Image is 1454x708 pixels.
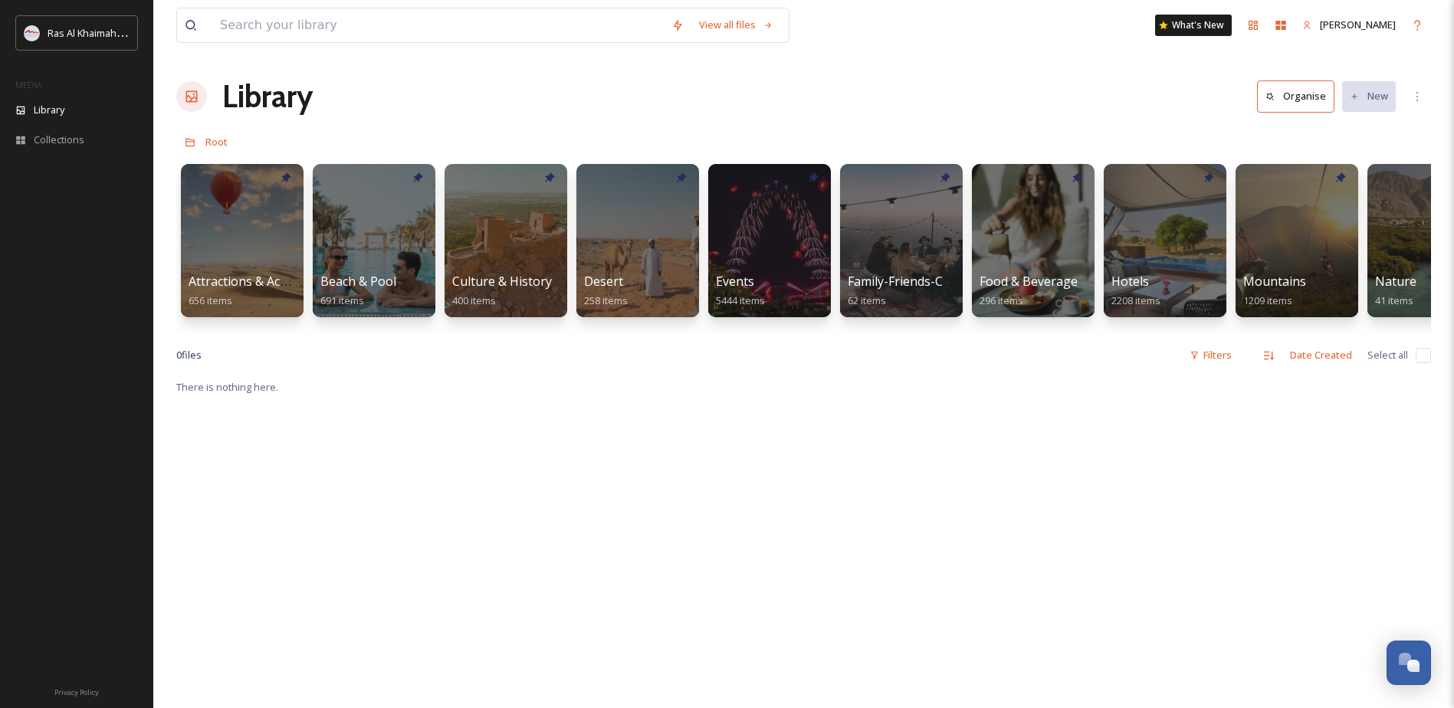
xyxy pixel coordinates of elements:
a: Privacy Policy [54,682,99,700]
span: MEDIA [15,79,42,90]
span: 2208 items [1111,293,1160,307]
button: Open Chat [1387,641,1431,685]
span: 691 items [320,293,364,307]
span: Food & Beverage [980,273,1078,290]
span: There is nothing here. [176,380,278,394]
span: 400 items [452,293,496,307]
div: Date Created [1282,340,1360,370]
span: 296 items [980,293,1023,307]
a: Organise [1257,80,1342,112]
span: Culture & History [452,273,552,290]
a: Attractions & Activities656 items [189,274,317,307]
span: 41 items [1375,293,1413,307]
a: Family-Friends-Couple-Solo62 items [848,274,1006,307]
a: Mountains1209 items [1243,274,1306,307]
span: 62 items [848,293,886,307]
span: Collections [34,133,84,147]
a: What's New [1155,15,1232,36]
span: Desert [584,273,623,290]
span: 0 file s [176,348,202,362]
input: Search your library [212,8,664,42]
a: Desert258 items [584,274,628,307]
span: Hotels [1111,273,1149,290]
span: Family-Friends-Couple-Solo [848,273,1006,290]
span: Beach & Pool [320,273,396,290]
span: Library [34,103,64,117]
span: [PERSON_NAME] [1320,18,1396,31]
span: Privacy Policy [54,687,99,697]
a: [PERSON_NAME] [1295,10,1403,40]
span: Root [205,135,228,149]
span: 258 items [584,293,628,307]
button: Organise [1257,80,1334,112]
span: Attractions & Activities [189,273,317,290]
span: Nature [1375,273,1416,290]
a: Nature41 items [1375,274,1416,307]
a: Root [205,133,228,151]
button: New [1342,81,1396,111]
span: Select all [1367,348,1408,362]
a: Culture & History400 items [452,274,552,307]
span: Mountains [1243,273,1306,290]
a: Library [222,74,313,120]
span: Events [716,273,754,290]
span: 656 items [189,293,232,307]
span: Ras Al Khaimah Tourism Development Authority [48,25,264,40]
a: Food & Beverage296 items [980,274,1078,307]
a: Beach & Pool691 items [320,274,396,307]
a: View all files [691,10,781,40]
span: 5444 items [716,293,765,307]
a: Hotels2208 items [1111,274,1160,307]
a: Events5444 items [716,274,765,307]
span: 1209 items [1243,293,1292,307]
img: Logo_RAKTDA_RGB-01.png [25,25,40,41]
div: Filters [1182,340,1239,370]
